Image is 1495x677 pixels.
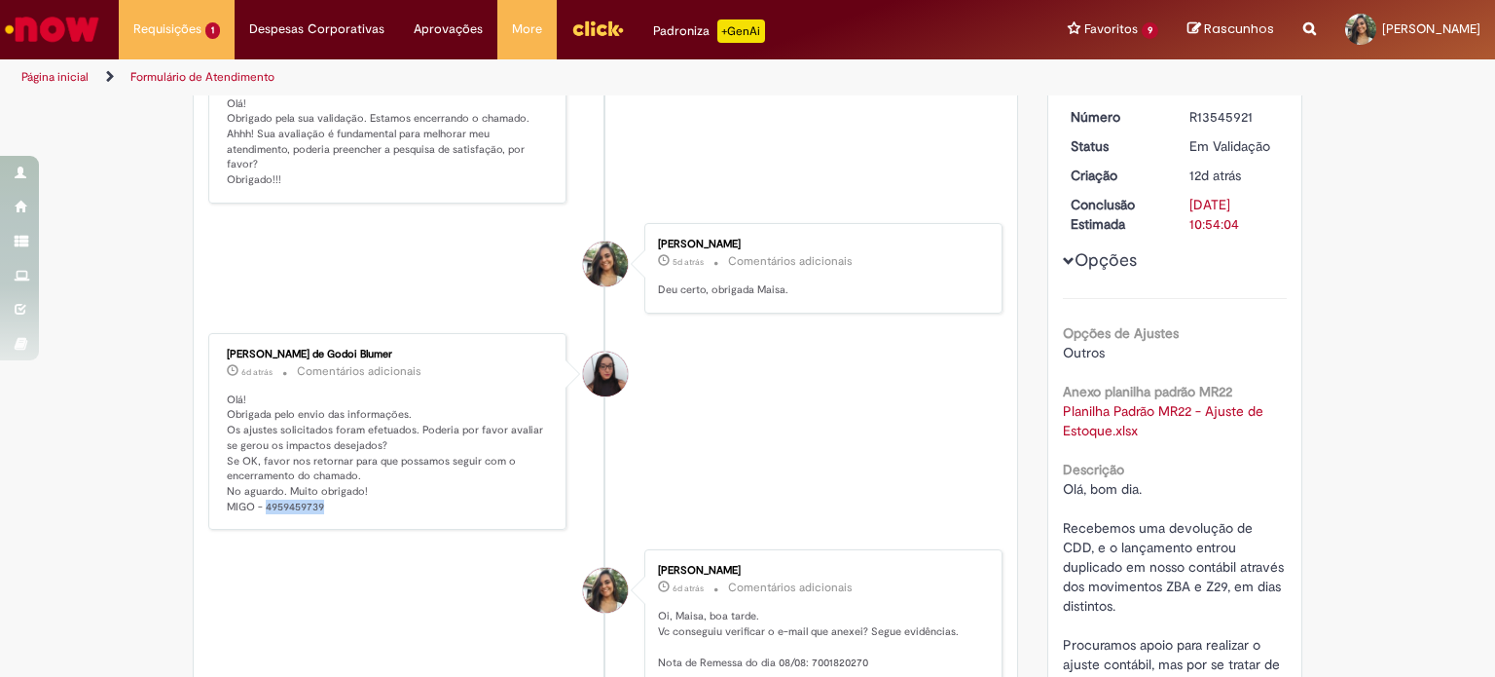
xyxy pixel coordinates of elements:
div: [PERSON_NAME] [658,239,982,250]
time: 24/09/2025 15:07:06 [241,366,273,378]
dt: Status [1056,136,1176,156]
a: Rascunhos [1187,20,1274,39]
p: Olá! Obrigada pelo envio das informações. Os ajustes solicitados foram efetuados. Poderia por fav... [227,393,551,515]
dt: Conclusão Estimada [1056,195,1176,234]
b: Anexo planilha padrão MR22 [1063,383,1232,400]
div: [PERSON_NAME] de Godoi Blumer [227,349,551,360]
small: Comentários adicionais [728,253,853,270]
span: 12d atrás [1189,167,1241,184]
span: [PERSON_NAME] [1382,20,1480,37]
b: Opções de Ajustes [1063,324,1179,342]
div: Francielle Fernanda Silva [583,242,628,286]
span: Favoritos [1084,19,1138,39]
a: Download de Planilha Padrão MR22 - Ajuste de Estoque.xlsx [1063,402,1267,439]
small: Comentários adicionais [297,363,421,380]
img: click_logo_yellow_360x200.png [571,14,624,43]
div: [PERSON_NAME] [658,565,982,577]
p: Deu certo, obrigada Maisa. [658,282,982,298]
p: Oi, Maisa, boa tarde. Vc conseguiu verificar o e-mail que anexei? Segue evidências. Nota de Remes... [658,609,982,670]
span: More [512,19,542,39]
small: Comentários adicionais [728,580,853,596]
time: 25/09/2025 09:32:49 [673,256,704,268]
span: Requisições [133,19,201,39]
p: Olá! Obrigado pela sua validação. Estamos encerrando o chamado. Ahhh! Sua avaliação é fundamental... [227,67,551,188]
b: Descrição [1063,461,1124,478]
span: Rascunhos [1204,19,1274,38]
ul: Trilhas de página [15,59,982,95]
span: Outros [1063,344,1105,361]
img: ServiceNow [2,10,102,49]
div: Francielle Fernanda Silva [583,568,628,613]
time: 24/09/2025 14:41:20 [673,583,704,594]
dt: Criação [1056,166,1176,185]
div: Padroniza [653,19,765,43]
span: 5d atrás [673,256,704,268]
span: Aprovações [414,19,483,39]
span: 6d atrás [241,366,273,378]
span: Despesas Corporativas [249,19,384,39]
span: 9 [1142,22,1158,39]
a: Formulário de Atendimento [130,69,274,85]
p: +GenAi [717,19,765,43]
div: 18/09/2025 09:22:16 [1189,166,1280,185]
div: Em Validação [1189,136,1280,156]
div: [DATE] 10:54:04 [1189,195,1280,234]
a: Página inicial [21,69,89,85]
span: 6d atrás [673,583,704,594]
div: Maisa Franco De Godoi Blumer [583,352,628,396]
span: 1 [205,22,220,39]
div: R13545921 [1189,107,1280,127]
dt: Número [1056,107,1176,127]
